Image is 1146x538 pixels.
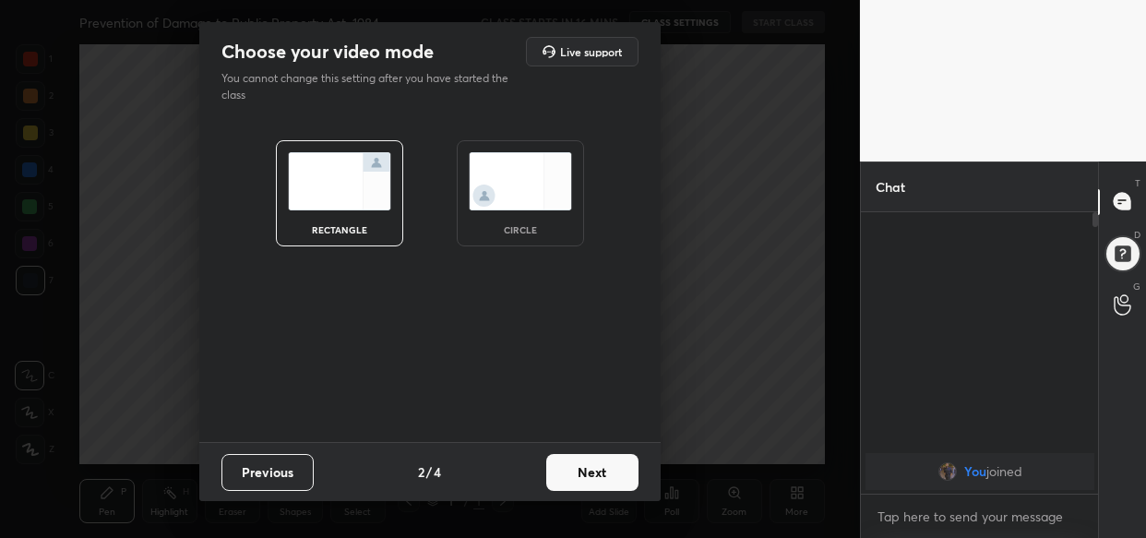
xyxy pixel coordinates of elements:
[937,462,956,481] img: 2b9392717e4c4b858f816e17e63d45df.jpg
[288,152,391,210] img: normalScreenIcon.ae25ed63.svg
[963,464,985,479] span: You
[861,162,920,211] p: Chat
[1134,228,1140,242] p: D
[221,70,520,103] p: You cannot change this setting after you have started the class
[560,46,622,57] h5: Live support
[1133,280,1140,293] p: G
[985,464,1021,479] span: joined
[221,40,434,64] h2: Choose your video mode
[418,462,424,482] h4: 2
[426,462,432,482] h4: /
[1135,176,1140,190] p: T
[483,225,557,234] div: circle
[434,462,441,482] h4: 4
[546,454,639,491] button: Next
[221,454,314,491] button: Previous
[469,152,572,210] img: circleScreenIcon.acc0effb.svg
[303,225,376,234] div: rectangle
[861,449,1099,494] div: grid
